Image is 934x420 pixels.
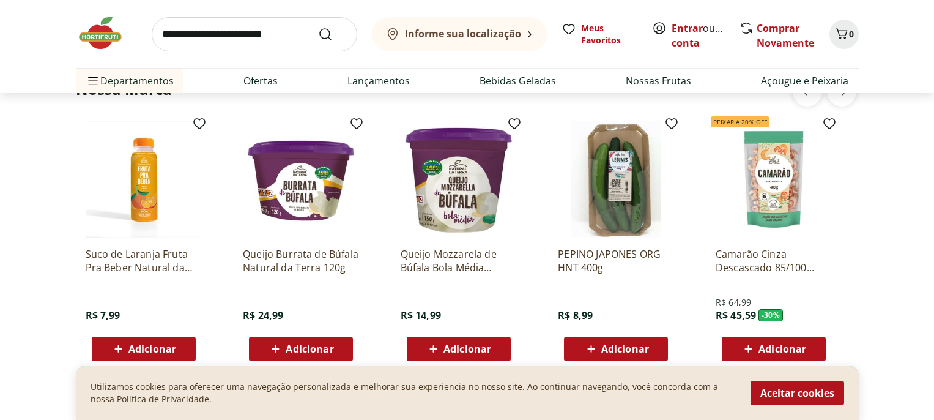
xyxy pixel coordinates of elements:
[86,66,100,96] button: Menu
[443,344,491,354] span: Adicionar
[243,73,278,88] a: Ofertas
[829,20,859,49] button: Carrinho
[86,66,174,96] span: Departamentos
[672,21,726,50] span: ou
[716,309,756,322] span: R$ 45,59
[716,121,832,238] img: Camarão Cinza Descascado 85/100 Congelado Natural Da Terra 400g
[716,296,751,309] span: R$ 64,99
[581,22,637,47] span: Meus Favoritos
[243,247,359,274] a: Queijo Burrata de Búfala Natural da Terra 120g
[480,73,556,88] a: Bebidas Geladas
[92,337,196,361] button: Adicionar
[347,73,410,88] a: Lançamentos
[407,337,511,361] button: Adicionar
[86,121,202,238] img: Suco de Laranja Fruta Pra Beber Natural da Terra 250ml
[318,27,347,42] button: Submit Search
[286,344,333,354] span: Adicionar
[626,73,691,88] a: Nossas Frutas
[372,17,547,51] button: Informe sua localização
[91,381,736,405] p: Utilizamos cookies para oferecer uma navegação personalizada e melhorar sua experiencia no nosso ...
[757,21,814,50] a: Comprar Novamente
[711,116,770,127] span: Peixaria 20% OFF
[564,337,668,361] button: Adicionar
[716,247,832,274] a: Camarão Cinza Descascado 85/100 Congelado Natural Da Terra 400g
[558,247,674,274] a: PEPINO JAPONES ORG HNT 400g
[243,121,359,238] img: Queijo Burrata de Búfala Natural da Terra 120g
[849,28,854,40] span: 0
[128,344,176,354] span: Adicionar
[86,247,202,274] a: Suco de Laranja Fruta Pra Beber Natural da Terra 250ml
[758,344,806,354] span: Adicionar
[558,121,674,238] img: PEPINO JAPONES ORG HNT 400g
[76,15,137,51] img: Hortifruti
[86,309,120,322] span: R$ 7,99
[751,381,844,405] button: Aceitar cookies
[405,27,521,40] b: Informe sua localização
[243,309,283,322] span: R$ 24,99
[558,309,593,322] span: R$ 8,99
[672,21,739,50] a: Criar conta
[249,337,353,361] button: Adicionar
[562,22,637,47] a: Meus Favoritos
[722,337,826,361] button: Adicionar
[401,247,517,274] a: Queijo Mozzarela de Búfala Bola Média Natural da Terra 150g
[401,309,441,322] span: R$ 14,99
[758,309,783,321] span: - 30 %
[601,344,649,354] span: Adicionar
[152,17,357,51] input: search
[672,21,703,35] a: Entrar
[401,121,517,238] img: Queijo Mozzarela de Búfala Bola Média Natural da Terra 150g
[761,73,848,88] a: Açougue e Peixaria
